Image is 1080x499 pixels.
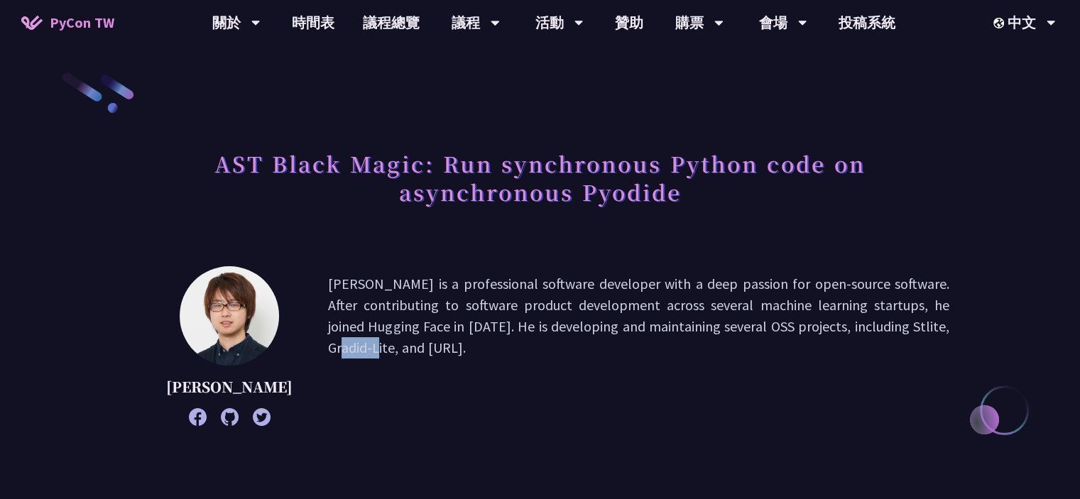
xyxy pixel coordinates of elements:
p: [PERSON_NAME] is a professional software developer with a deep passion for open-source software. ... [328,273,949,419]
img: Yuichiro Tachibana [180,266,279,366]
img: Home icon of PyCon TW 2025 [21,16,43,30]
img: Locale Icon [993,18,1008,28]
a: PyCon TW [7,5,129,40]
p: [PERSON_NAME] [166,376,293,397]
span: PyCon TW [50,12,114,33]
h1: AST Black Magic: Run synchronous Python code on asynchronous Pyodide [131,142,949,213]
